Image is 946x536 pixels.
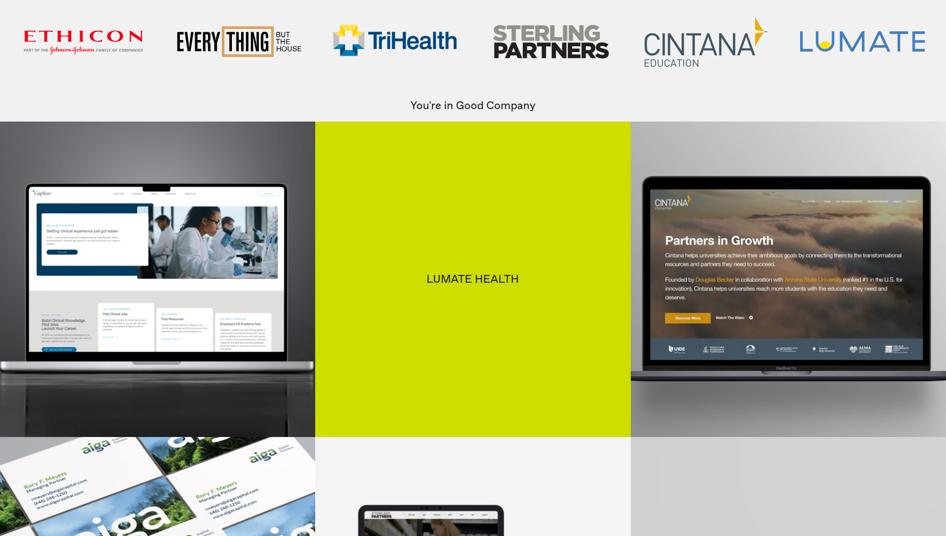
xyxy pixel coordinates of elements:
a: Home 3 [631,122,946,437]
a: ethicon-logo [10,16,157,70]
a: Cintana-logo-full [634,6,780,82]
img: Home 2 [177,26,302,57]
img: Home 6 [800,31,925,52]
a: sterling-partners-logo [478,9,624,78]
img: Home 4 [489,20,613,64]
img: Home 1 [21,27,146,56]
a: TriHealth-Logo [322,6,468,81]
img: Home 3 [333,17,457,66]
h3: Lumate Health [322,274,623,285]
a: Home 2 Lumate Health [315,122,630,437]
a: Lumate-Logo-lt [789,20,936,66]
h2: You're in Good Company [5,100,941,111]
img: Home 5 [645,17,769,67]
